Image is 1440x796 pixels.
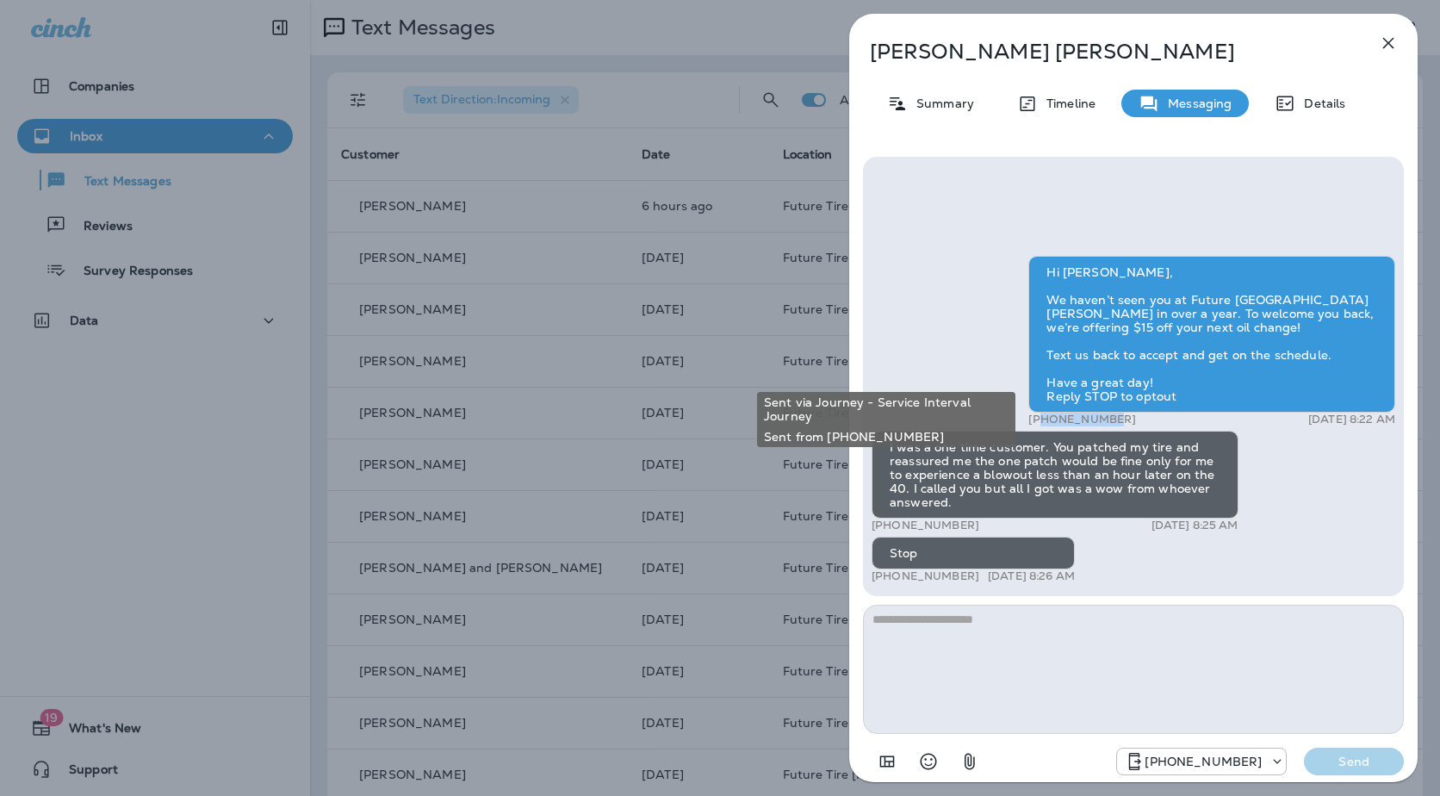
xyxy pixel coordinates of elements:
[764,395,1009,423] span: Sent via Journey - Service Interval Journey
[1028,413,1136,426] p: [PHONE_NUMBER]
[1117,751,1286,772] div: +1 (928) 232-1970
[988,569,1075,583] p: [DATE] 8:26 AM
[1151,519,1238,532] p: [DATE] 8:25 AM
[1145,755,1262,768] p: [PHONE_NUMBER]
[870,40,1340,64] p: [PERSON_NAME] [PERSON_NAME]
[1028,256,1395,413] div: Hi [PERSON_NAME], We haven’t seen you at Future [GEOGRAPHIC_DATA][PERSON_NAME] in over a year. To...
[872,537,1075,569] div: Stop
[908,96,974,110] p: Summary
[870,744,904,779] button: Add in a premade template
[1159,96,1232,110] p: Messaging
[872,431,1238,519] div: I was a one time customer. You patched my tire and reassured me the one patch would be fine only ...
[911,744,946,779] button: Select an emoji
[764,430,1009,444] span: Sent from [PHONE_NUMBER]
[1038,96,1096,110] p: Timeline
[1295,96,1345,110] p: Details
[872,569,979,583] p: [PHONE_NUMBER]
[872,519,979,532] p: [PHONE_NUMBER]
[1308,413,1395,426] p: [DATE] 8:22 AM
